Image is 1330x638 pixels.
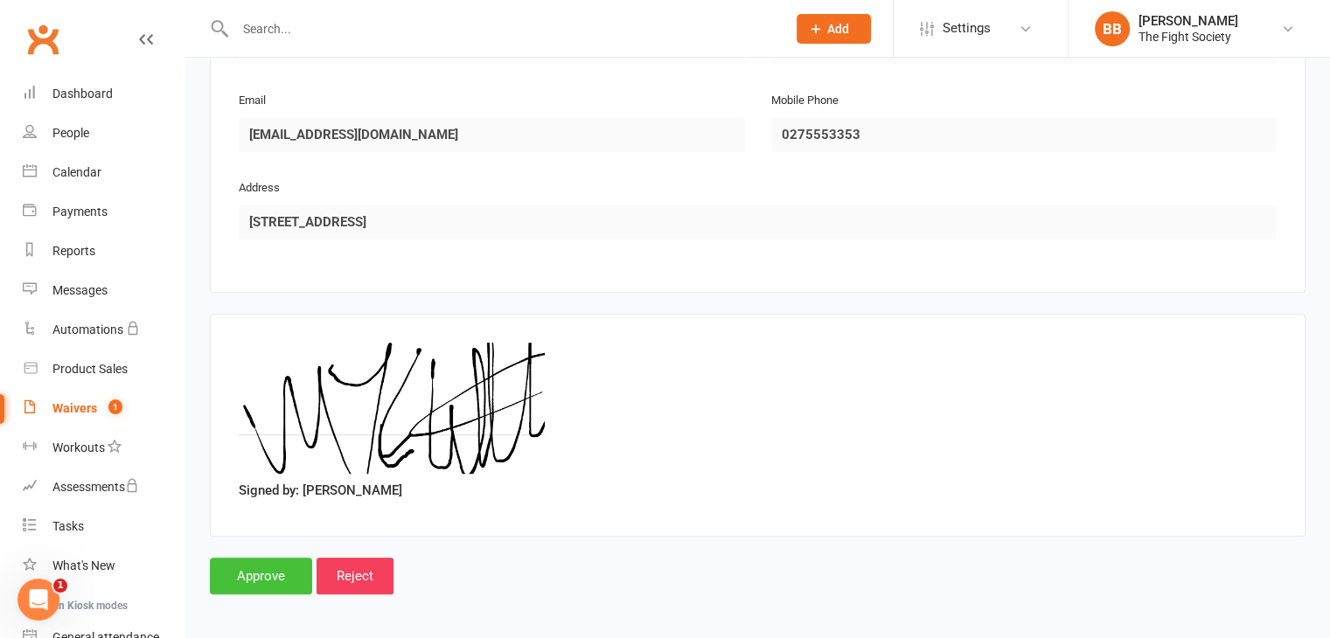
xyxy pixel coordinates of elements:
[1139,13,1238,29] div: [PERSON_NAME]
[23,546,185,586] a: What's New
[23,507,185,546] a: Tasks
[52,205,108,218] div: Payments
[210,558,312,594] input: Approve
[827,22,849,36] span: Add
[52,558,115,572] div: What's New
[23,428,185,468] a: Workouts
[239,92,266,110] label: Email
[53,579,67,593] span: 1
[17,579,59,621] iframe: Intercom live chat
[52,322,123,336] div: Automations
[317,558,393,594] input: Reject
[239,480,402,501] label: Signed by: [PERSON_NAME]
[230,17,774,41] input: Search...
[21,17,65,61] a: Clubworx
[52,87,113,101] div: Dashboard
[23,350,185,389] a: Product Sales
[797,14,871,44] button: Add
[23,232,185,271] a: Reports
[23,114,185,153] a: People
[108,399,122,414] span: 1
[52,283,108,297] div: Messages
[23,310,185,350] a: Automations
[52,440,105,454] div: Workouts
[23,74,185,114] a: Dashboard
[52,362,128,376] div: Product Sales
[23,192,185,232] a: Payments
[52,519,84,533] div: Tasks
[1095,11,1130,46] div: BB
[52,480,139,494] div: Assessments
[23,153,185,192] a: Calendar
[239,343,545,474] img: image1760429890.png
[1139,29,1238,45] div: The Fight Society
[771,92,839,110] label: Mobile Phone
[52,165,101,179] div: Calendar
[943,9,991,48] span: Settings
[52,401,97,415] div: Waivers
[52,244,95,258] div: Reports
[52,126,89,140] div: People
[23,468,185,507] a: Assessments
[23,389,185,428] a: Waivers 1
[239,179,280,198] label: Address
[23,271,185,310] a: Messages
